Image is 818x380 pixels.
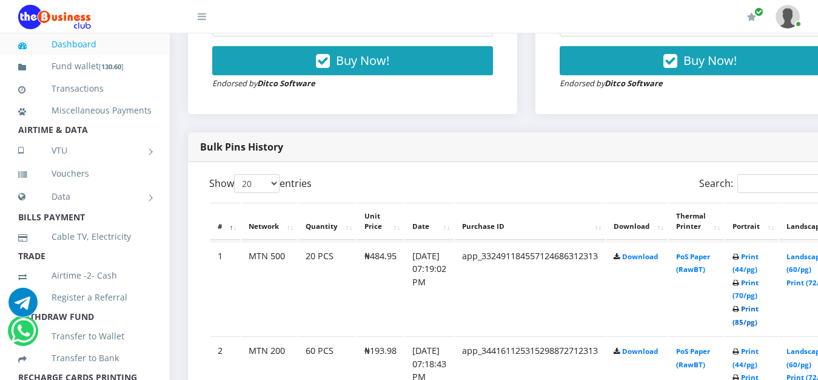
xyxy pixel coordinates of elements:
a: Fund wallet[130.60] [18,52,152,81]
th: Unit Price: activate to sort column ascending [357,203,404,240]
th: Network: activate to sort column ascending [241,203,297,240]
strong: Ditco Software [605,78,663,89]
a: Airtime -2- Cash [18,262,152,290]
img: User [776,5,800,29]
td: ₦484.95 [357,242,404,336]
td: MTN 500 [241,242,297,336]
img: Logo [18,5,91,29]
a: Print (70/pg) [733,278,759,300]
a: Download [622,347,658,356]
span: Renew/Upgrade Subscription [754,7,763,16]
td: [DATE] 07:19:02 PM [405,242,454,336]
a: Print (44/pg) [733,347,759,369]
select: Showentries [234,174,280,193]
td: 1 [210,242,240,336]
label: Show entries [209,174,312,193]
a: Dashboard [18,30,152,58]
th: Download: activate to sort column ascending [606,203,668,240]
th: Quantity: activate to sort column ascending [298,203,356,240]
small: [ ] [99,62,124,71]
a: Miscellaneous Payments [18,97,152,124]
span: Buy Now! [683,52,737,69]
button: Buy Now! [212,46,493,75]
td: 20 PCS [298,242,356,336]
a: VTU [18,135,152,166]
th: Date: activate to sort column ascending [405,203,454,240]
a: PoS Paper (RawBT) [676,252,710,274]
a: Chat for support [11,325,36,345]
a: Register a Referral [18,283,152,311]
a: Download [622,252,658,261]
a: PoS Paper (RawBT) [676,347,710,369]
strong: Ditco Software [257,78,315,89]
a: Data [18,182,152,212]
th: Thermal Printer: activate to sort column ascending [669,203,724,240]
small: Endorsed by [560,78,663,89]
span: Buy Now! [336,52,389,69]
a: Chat for support [8,297,38,317]
b: 130.60 [101,62,121,71]
td: app_332491184557124686312313 [455,242,605,336]
small: Endorsed by [212,78,315,89]
i: Renew/Upgrade Subscription [747,12,756,22]
a: Transfer to Wallet [18,322,152,350]
strong: Bulk Pins History [200,140,283,154]
a: Print (44/pg) [733,252,759,274]
a: Print (85/pg) [733,304,759,327]
a: Vouchers [18,160,152,188]
a: Transfer to Bank [18,344,152,372]
a: Transactions [18,75,152,103]
th: Portrait: activate to sort column ascending [725,203,778,240]
a: Cable TV, Electricity [18,223,152,251]
th: #: activate to sort column descending [210,203,240,240]
th: Purchase ID: activate to sort column ascending [455,203,605,240]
